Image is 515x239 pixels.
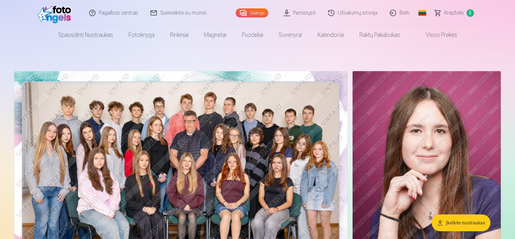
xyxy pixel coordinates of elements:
button: Įkelkite nuotraukas [432,214,490,231]
a: Fotoknyga [121,26,162,44]
a: Magnetai [196,26,234,44]
span: 5 [467,9,474,17]
a: Raktų pakabukas [352,26,408,44]
a: Rinkiniai [162,26,196,44]
a: Suvenyrai [271,26,310,44]
img: /fa2 [37,3,75,23]
a: Galerija [236,8,268,17]
a: Kalendoriai [310,26,352,44]
a: Visos prekės [408,26,465,44]
a: Puodeliai [234,26,271,44]
a: Spausdinti nuotraukas [50,26,121,44]
span: Krepšelis [444,9,464,17]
